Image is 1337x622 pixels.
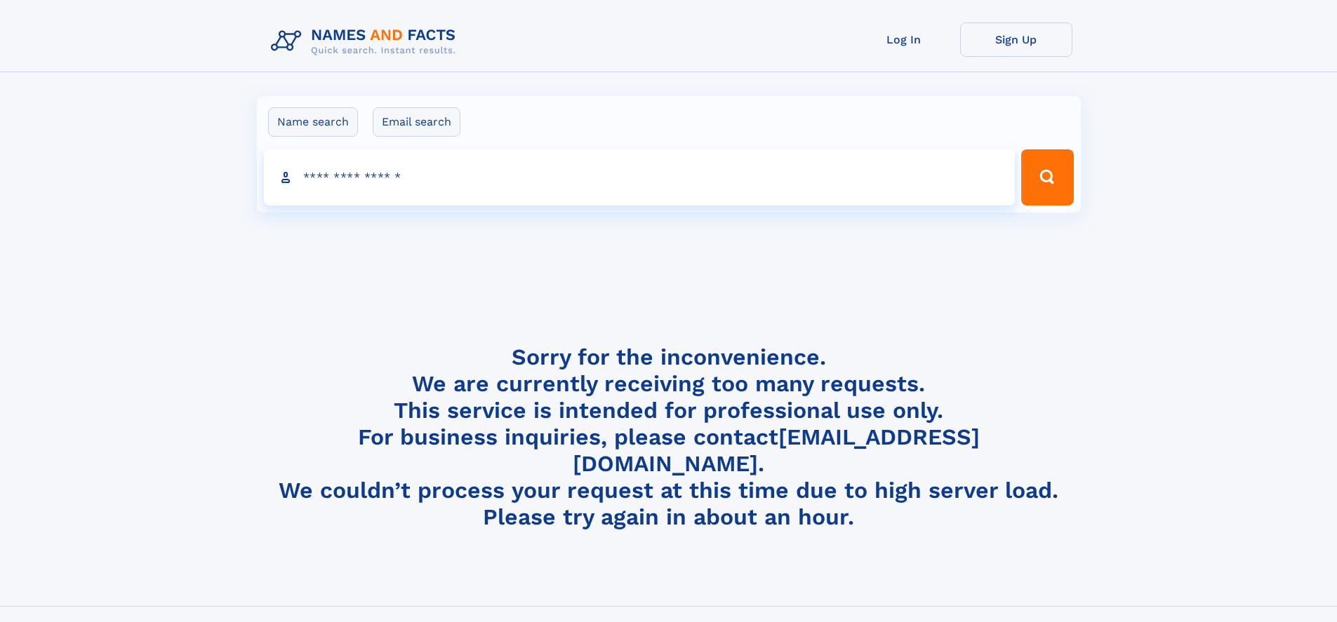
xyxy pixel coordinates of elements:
[848,22,960,57] a: Log In
[960,22,1072,57] a: Sign Up
[373,107,460,137] label: Email search
[265,344,1072,531] h4: Sorry for the inconvenience. We are currently receiving too many requests. This service is intend...
[265,22,467,60] img: Logo Names and Facts
[264,149,1016,205] input: search input
[268,107,358,137] label: Name search
[1021,149,1073,205] button: Search Button
[573,424,980,477] a: [EMAIL_ADDRESS][DOMAIN_NAME]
